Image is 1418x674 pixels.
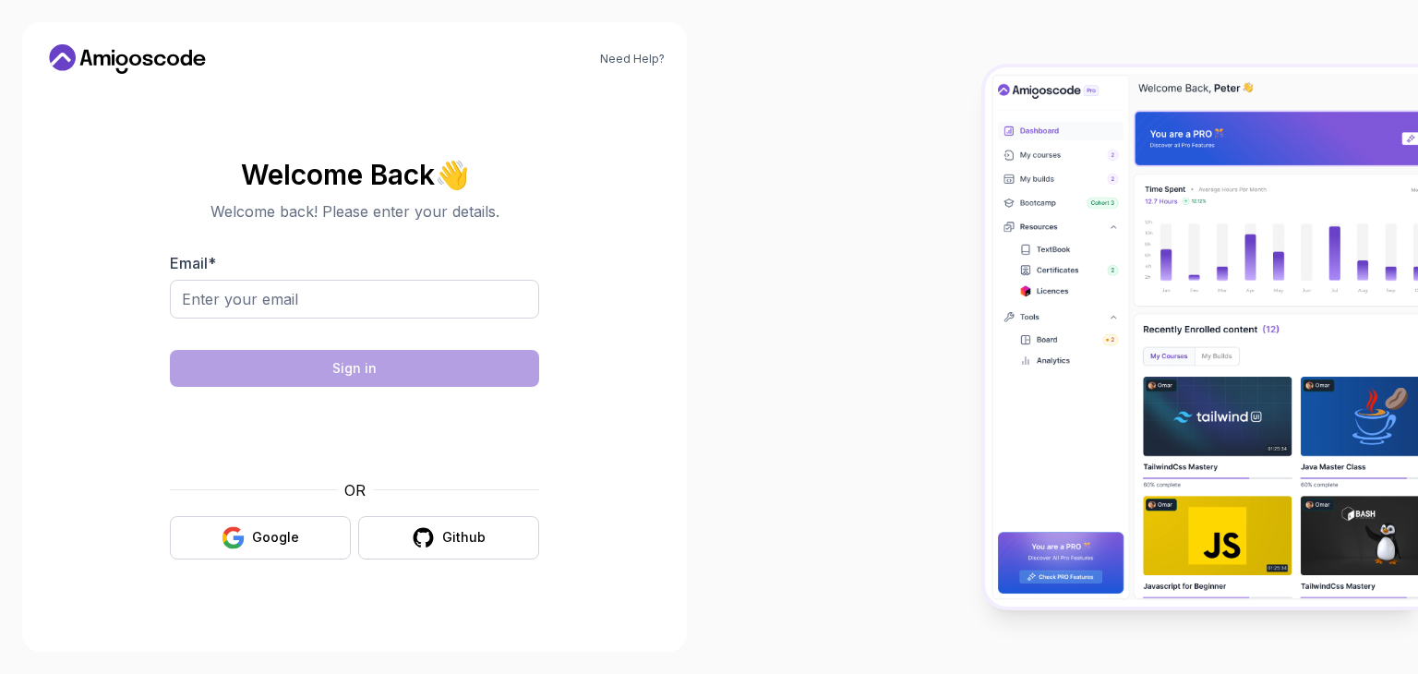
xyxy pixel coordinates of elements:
[44,44,210,74] a: Home link
[170,200,539,223] p: Welcome back! Please enter your details.
[434,159,468,188] span: 👋
[170,254,216,272] label: Email *
[215,398,494,468] iframe: Widget containing checkbox for hCaptcha security challenge
[442,528,486,547] div: Github
[170,280,539,319] input: Enter your email
[170,160,539,189] h2: Welcome Back
[600,52,665,66] a: Need Help?
[332,359,377,378] div: Sign in
[985,67,1418,607] img: Amigoscode Dashboard
[358,516,539,560] button: Github
[344,479,366,501] p: OR
[170,350,539,387] button: Sign in
[252,528,299,547] div: Google
[170,516,351,560] button: Google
